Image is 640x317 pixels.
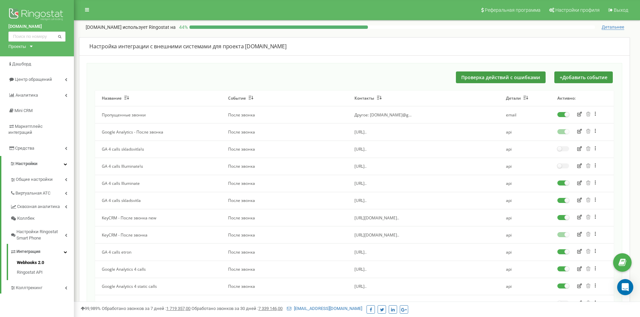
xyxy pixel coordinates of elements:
[354,266,367,272] span: [URL]..
[16,229,65,241] span: Настройки Ringostat Smart Phone
[354,232,399,238] span: [URL][DOMAIN_NAME]..
[17,204,60,210] span: Сквозная аналитика
[221,261,348,278] td: После звонка
[8,43,26,50] div: Проекты
[354,283,367,289] span: [URL]..
[221,158,348,175] td: После звонка
[95,261,221,278] td: Google Analytics 4 calls
[354,180,367,186] span: [URL]..
[10,186,74,199] a: Виртуальная АТС
[81,306,101,311] span: 99,989%
[354,129,367,135] span: [URL]..
[95,141,221,158] td: GA 4 calls skladsvitla\s
[102,96,129,101] button: Название
[15,190,50,197] span: Виртуальная АТС
[499,175,551,192] td: api
[10,244,74,258] a: Интеграция
[499,158,551,175] td: api
[8,23,66,30] a: [DOMAIN_NAME]
[499,123,551,141] td: api
[221,209,348,226] td: После звонка
[499,141,551,158] td: api
[10,199,74,213] a: Сквозная аналитика
[499,244,551,261] td: api
[95,192,221,209] td: GA 4 calls skladsvitla
[8,7,66,23] img: Ringostat logo
[614,7,628,13] span: Выход
[16,176,53,183] span: Общие настройки
[95,278,221,295] td: Google Analytics 4 static calls
[287,306,362,311] a: [EMAIL_ADDRESS][DOMAIN_NAME]
[354,215,399,221] span: [URL][DOMAIN_NAME]..
[12,61,31,66] span: Дашборд
[95,295,221,312] td: Перед звонком метки
[16,249,40,255] span: Интеграция
[499,209,551,226] td: api
[15,146,34,151] span: Средства
[8,32,66,42] input: Поиск по номеру
[17,215,35,222] span: Коллбек
[602,24,624,30] span: Детальнее
[221,141,348,158] td: После звонка
[221,244,348,261] td: После звонка
[95,158,221,175] td: GA 4 calls Illuminate\s
[10,280,74,294] a: Коллтрекинг
[95,106,221,123] td: Пропущенные звонки
[221,295,348,312] td: Перед звонком
[95,175,221,192] td: GA 4 calls Illuminate
[15,93,38,98] span: Аналитика
[17,260,74,268] a: Webhooks 2.0
[86,24,176,31] p: [DOMAIN_NAME]
[95,209,221,226] td: KeyCRM - После звонка new
[499,278,551,295] td: api
[10,172,74,186] a: Общие настройки
[258,306,283,311] u: 7 339 146,00
[89,43,620,50] div: Настройка интеграции с внешними системами для проекта [DOMAIN_NAME]
[499,192,551,209] td: api
[499,226,551,244] td: api
[221,192,348,209] td: После звонка
[95,244,221,261] td: GA 4 calls etron
[354,249,367,255] span: [URL]..
[354,146,367,152] span: [URL]..
[10,224,74,244] a: Настройки Ringostat Smart Phone
[14,108,33,113] span: Mini CRM
[95,123,221,141] td: Google Analytics - После звонка
[499,295,551,312] td: api
[485,7,541,13] span: Реферальная программа
[123,24,176,30] span: использует Ringostat на
[221,226,348,244] td: После звонка
[354,163,367,169] span: [URL]..
[506,96,528,101] button: Детали
[221,106,348,123] td: После звонка
[15,77,52,82] span: Центр обращений
[15,161,37,166] span: Настройки
[221,123,348,141] td: После звонка
[95,226,221,244] td: KeyCRM - После звонка
[499,106,551,123] td: email
[221,175,348,192] td: После звонка
[17,268,74,276] a: Ringostat API
[617,279,633,295] div: Open Intercom Messenger
[354,112,412,118] span: Другое: [DOMAIN_NAME]@g...
[354,301,399,306] span: [URL][DOMAIN_NAME]..
[176,24,189,31] p: 44 %
[456,71,546,83] button: Проверка действий с ошибками
[10,213,74,224] a: Коллбек
[16,285,42,291] span: Коллтрекинг
[221,278,348,295] td: После звонка
[166,306,190,311] u: 1 719 357,00
[228,96,253,101] button: Событие
[555,7,600,13] span: Настройки профиля
[191,306,283,311] span: Обработано звонков за 30 дней :
[102,306,190,311] span: Обработано звонков за 7 дней :
[8,124,43,135] span: Маркетплейс интеграций
[499,261,551,278] td: api
[557,96,575,101] button: Активно:
[354,96,382,101] button: Контакты
[1,156,74,172] a: Настройки
[554,71,613,83] button: +Добавить событие
[354,198,367,203] span: [URL]..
